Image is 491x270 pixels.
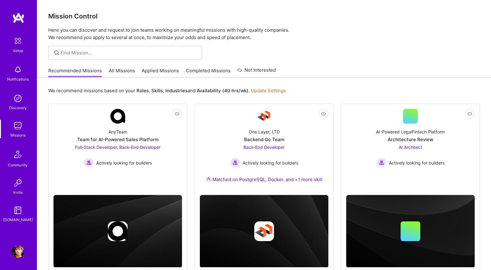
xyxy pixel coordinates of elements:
[12,204,24,216] img: guide book
[108,221,128,241] img: Company logo
[12,245,24,258] img: User Avatar
[230,158,240,168] img: Actively looking for builders
[377,158,386,168] img: Actively looking for builders
[165,88,188,93] b: Industries
[186,67,231,77] a: Completed Missions
[467,111,472,116] i: icon EyeClosed
[48,87,286,94] p: We recommend missions based on your , , and .
[10,147,25,162] img: Community
[8,162,28,168] div: Community
[10,245,26,258] a: User Avatar
[151,88,163,93] b: Skills
[75,145,160,150] span: Full-Stack Developer, Back-End Developer
[61,50,197,56] input: Find Mission...
[200,109,328,190] a: Company LogoOne Layer, LTDBackend Go TeamBack-End Developer Actively looking for buildersActively...
[197,88,248,93] b: Availability (40 hrs/wk)
[346,109,475,186] a: AI-Powered LegalFintech PlatformArchitecture ReviewAI Architect Actively looking for buildersActi...
[11,34,24,47] img: setup
[53,195,182,268] img: cover
[12,12,25,23] img: logo
[77,136,159,143] div: Team for AI-Powered Sales Platform
[389,160,445,166] span: Actively looking for builders
[96,160,152,166] span: Actively looking for builders
[9,105,27,111] div: Discovery
[137,88,149,93] b: Roles
[254,221,274,241] img: Company logo
[200,195,328,268] img: cover
[12,92,24,105] img: discovery
[7,76,29,82] div: Notifications
[321,111,326,116] i: icon EyeClosed
[48,67,102,77] a: Recommended Missions
[12,120,24,132] img: teamwork
[249,129,280,135] div: One Layer, LTD
[53,49,60,56] i: icon SearchGrey
[206,177,211,181] img: Ateam Purple Icon
[53,109,182,186] a: Company LogoAnyTeamTeam for AI-Powered Sales PlatformFull-Stack Developer, Back-End Developer Act...
[12,177,24,189] img: Invite
[346,195,475,268] img: cover
[244,136,284,143] div: Backend Go Team
[48,26,480,41] p: Here you can discover and request to join teams working on meaningful missions with high-quality ...
[206,176,323,183] div: Matched on PostgreSQL, Docker, and +1 more skill
[142,67,179,77] a: Applied Missions
[13,47,23,54] div: Setup
[109,67,135,77] a: All Missions
[388,136,433,143] div: Architecture Review
[13,189,23,196] div: Invite
[237,66,276,77] a: Not Interested
[48,12,480,20] h3: Mission Control
[251,88,286,93] a: Update Settings
[399,145,422,150] span: AI Architect
[110,109,125,124] img: Company Logo
[175,111,180,116] i: icon EyeClosed
[376,129,445,135] div: AI-Powered LegalFintech Platform
[243,160,298,166] span: Actively looking for builders
[257,109,271,124] img: Company Logo
[10,132,26,138] div: Missions
[3,216,33,223] div: [DOMAIN_NAME]
[84,158,94,168] img: Actively looking for builders
[244,145,285,150] span: Back-End Developer
[12,64,24,76] img: bell
[109,129,127,135] div: AnyTeam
